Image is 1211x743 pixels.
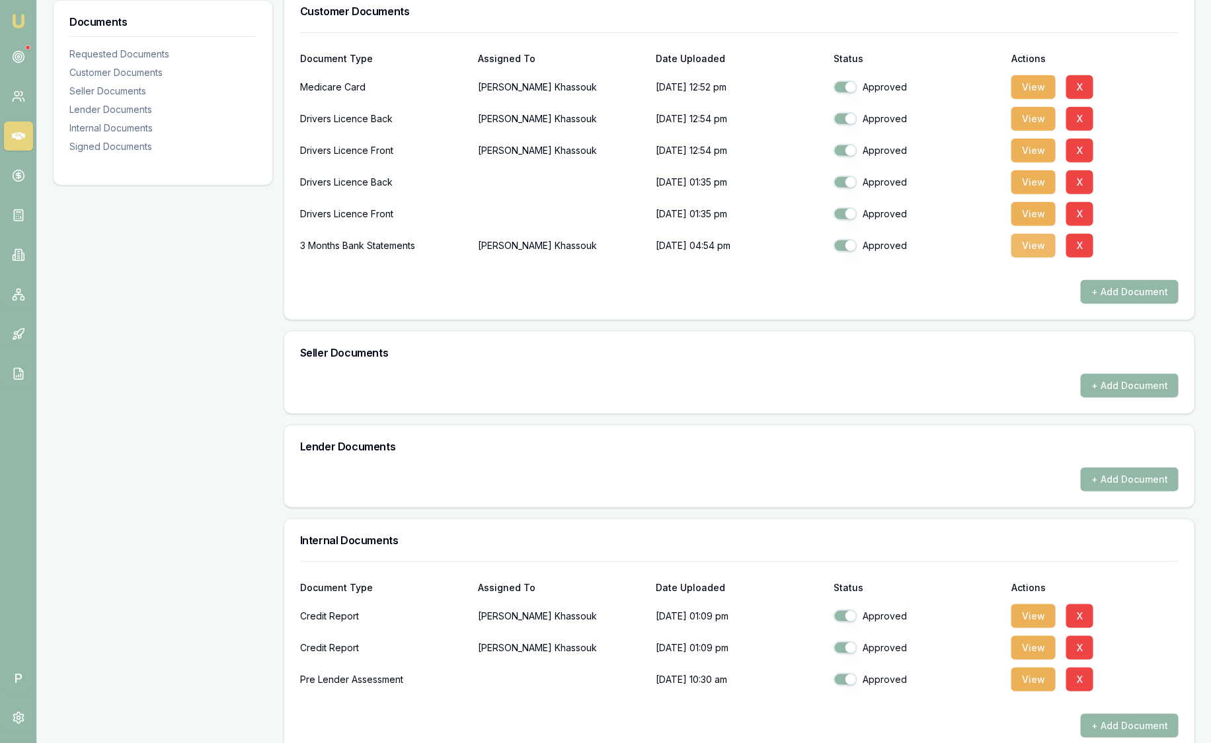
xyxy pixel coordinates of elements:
p: [DATE] 01:09 pm [656,635,823,661]
h3: Lender Documents [300,441,1179,452]
div: Seller Documents [69,85,256,98]
button: X [1066,604,1093,628]
p: [DATE] 12:54 pm [656,137,823,164]
div: Approved [834,610,1001,623]
div: Assigned To [478,54,645,63]
div: Internal Documents [69,122,256,135]
div: Approved [834,112,1001,125]
button: + Add Document [1081,468,1179,491]
button: View [1011,75,1056,99]
p: [DATE] 12:54 pm [656,106,823,132]
button: View [1011,604,1056,628]
div: Approved [834,239,1001,252]
p: [DATE] 12:52 pm [656,74,823,100]
div: Approved [834,207,1001,221]
div: Drivers Licence Front [300,137,467,164]
p: [DATE] 01:35 pm [656,169,823,195]
div: Pre Lender Assessment [300,666,467,693]
button: View [1011,107,1056,131]
button: View [1011,668,1056,691]
div: Approved [834,81,1001,94]
div: Status [834,583,1001,592]
button: View [1011,234,1056,258]
div: Medicare Card [300,74,467,100]
p: [DATE] 04:54 pm [656,232,823,259]
button: View [1011,636,1056,660]
button: + Add Document [1081,714,1179,738]
button: X [1066,234,1093,258]
div: Credit Report [300,603,467,629]
h3: Customer Documents [300,6,1179,17]
p: [PERSON_NAME] Khassouk [478,106,645,132]
div: Approved [834,144,1001,157]
div: Credit Report [300,635,467,661]
div: Date Uploaded [656,54,823,63]
button: View [1011,139,1056,162]
p: [PERSON_NAME] Khassouk [478,74,645,100]
button: + Add Document [1081,374,1179,398]
p: [DATE] 01:35 pm [656,201,823,227]
button: X [1066,170,1093,194]
p: [PERSON_NAME] Khassouk [478,635,645,661]
button: X [1066,139,1093,162]
div: Lender Documents [69,103,256,116]
button: View [1011,170,1056,194]
button: X [1066,107,1093,131]
p: [PERSON_NAME] Khassouk [478,137,645,164]
div: Requested Documents [69,48,256,61]
div: Approved [834,176,1001,189]
p: [PERSON_NAME] Khassouk [478,232,645,259]
p: [PERSON_NAME] Khassouk [478,603,645,629]
button: + Add Document [1081,280,1179,304]
div: Signed Documents [69,140,256,153]
div: Actions [1011,583,1179,592]
div: Actions [1011,54,1179,63]
div: 3 Months Bank Statements [300,232,467,259]
button: View [1011,202,1056,226]
p: [DATE] 01:09 pm [656,603,823,629]
h3: Internal Documents [300,535,1179,546]
span: P [4,664,33,693]
button: X [1066,636,1093,660]
h3: Documents [69,17,256,27]
img: emu-icon-u.png [11,13,26,29]
div: Status [834,54,1001,63]
h3: Seller Documents [300,347,1179,358]
div: Drivers Licence Back [300,106,467,132]
p: [DATE] 10:30 am [656,666,823,693]
button: X [1066,202,1093,226]
div: Assigned To [478,583,645,592]
div: Date Uploaded [656,583,823,592]
div: Customer Documents [69,66,256,79]
div: Approved [834,641,1001,655]
div: Document Type [300,583,467,592]
button: X [1066,75,1093,99]
div: Approved [834,673,1001,686]
div: Drivers Licence Back [300,169,467,195]
div: Document Type [300,54,467,63]
div: Drivers Licence Front [300,201,467,227]
button: X [1066,668,1093,691]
